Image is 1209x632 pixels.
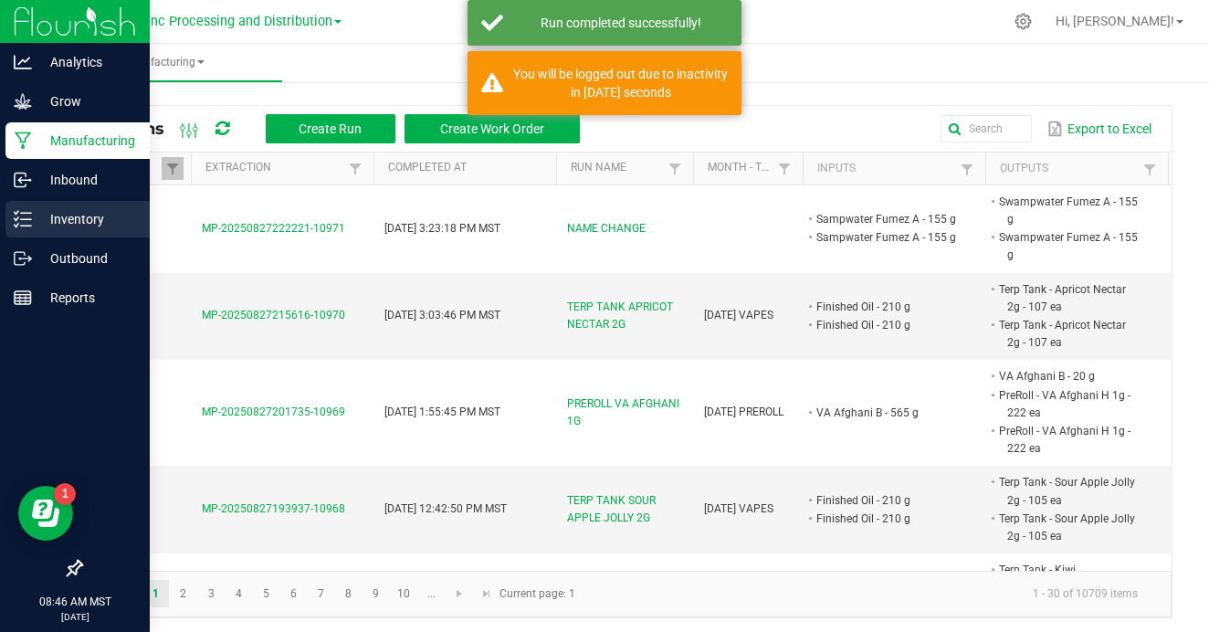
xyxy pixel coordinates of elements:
[32,208,142,230] p: Inventory
[14,289,32,307] inline-svg: Reports
[418,580,445,607] a: Page 11
[14,92,32,111] inline-svg: Grow
[956,158,978,181] a: Filter
[814,298,958,316] li: Finished Oil - 210 g
[162,157,184,180] a: Filter
[513,14,728,32] div: Run completed successfully!
[567,299,682,333] span: TERP TANK APRICOT NECTAR 2G
[202,222,345,235] span: MP-20250827222221-10971
[384,222,500,235] span: [DATE] 3:23:18 PM MST
[814,404,958,422] li: VA Afghani B - 565 g
[384,309,500,321] span: [DATE] 3:03:46 PM MST
[32,248,142,269] p: Outbound
[8,594,142,610] p: 08:46 AM MST
[205,161,343,175] a: ExtractionSortable
[1012,13,1035,30] div: Manage settings
[814,210,958,228] li: Sampwater Fumez A - 155 g
[266,114,395,143] button: Create Run
[567,395,682,430] span: PREROLL VA AFGHANI 1G
[32,130,142,152] p: Manufacturing
[81,571,1172,617] kendo-pager: Current page: 1
[363,580,389,607] a: Page 9
[513,65,728,101] div: You will be logged out due to inactivity in 1486 seconds
[985,153,1168,185] th: Outputs
[299,121,362,136] span: Create Run
[447,580,473,607] a: Go to the next page
[1043,113,1156,144] button: Export to Excel
[996,280,1141,316] li: Terp Tank - Apricot Nectar 2g - 107 ea
[32,287,142,309] p: Reports
[142,580,169,607] a: Page 1
[14,53,32,71] inline-svg: Analytics
[1056,14,1174,28] span: Hi, [PERSON_NAME]!
[32,90,142,112] p: Grow
[664,157,686,180] a: Filter
[32,169,142,191] p: Inbound
[53,14,332,29] span: Globe Farmacy Inc Processing and Distribution
[8,610,142,624] p: [DATE]
[14,249,32,268] inline-svg: Outbound
[32,51,142,73] p: Analytics
[586,579,1152,609] kendo-pager-info: 1 - 30 of 10709 items
[567,220,646,237] span: NAME CHANGE
[996,316,1141,352] li: Terp Tank - Apricot Nectar 2g - 107 ea
[170,580,196,607] a: Page 2
[202,309,345,321] span: MP-20250827215616-10970
[405,114,580,143] button: Create Work Order
[996,510,1141,545] li: Terp Tank - Sour Apple Jolly 2g - 105 ea
[996,473,1141,509] li: Terp Tank - Sour Apple Jolly 2g - 105 ea
[14,210,32,228] inline-svg: Inventory
[814,491,958,510] li: Finished Oil - 210 g
[308,580,334,607] a: Page 7
[440,121,544,136] span: Create Work Order
[803,153,985,185] th: Inputs
[384,406,500,418] span: [DATE] 1:55:45 PM MST
[704,309,773,321] span: [DATE] VAPES
[814,316,958,334] li: Finished Oil - 210 g
[567,492,682,527] span: TERP TANK SOUR APPLE JOLLY 2G
[479,586,494,601] span: Go to the last page
[996,367,1141,385] li: VA Afghani B - 20 g
[473,580,499,607] a: Go to the last page
[452,586,467,601] span: Go to the next page
[814,510,958,528] li: Finished Oil - 210 g
[941,115,1032,142] input: Search
[344,157,366,180] a: Filter
[54,483,76,505] iframe: Resource center unread badge
[226,580,252,607] a: Page 4
[708,161,773,175] a: Month - TypeSortable
[996,193,1141,228] li: Swampwater Fumez A - 155 g
[198,580,225,607] a: Page 3
[773,157,795,180] a: Filter
[280,580,307,607] a: Page 6
[704,406,783,418] span: [DATE] PREROLL
[14,171,32,189] inline-svg: Inbound
[95,113,594,144] div: All Runs
[996,228,1141,264] li: Swampwater Fumez A - 155 g
[814,228,958,247] li: Sampwater Fumez A - 155 g
[14,132,32,150] inline-svg: Manufacturing
[571,161,663,175] a: Run NameSortable
[1139,158,1161,181] a: Filter
[388,161,549,175] a: Completed AtSortable
[253,580,279,607] a: Page 5
[384,502,507,515] span: [DATE] 12:42:50 PM MST
[202,502,345,515] span: MP-20250827193937-10968
[202,406,345,418] span: MP-20250827201735-10969
[996,386,1141,422] li: PreRoll - VA Afghani H 1g - 222 ea
[18,486,73,541] iframe: Resource center
[996,561,1141,615] li: Terp Tank - Kiwi [PERSON_NAME] Blast 2g - 105 ea
[996,422,1141,458] li: PreRoll - VA Afghani H 1g - 222 ea
[44,44,282,82] a: Manufacturing
[44,55,282,70] span: Manufacturing
[391,580,417,607] a: Page 10
[704,502,773,515] span: [DATE] VAPES
[335,580,362,607] a: Page 8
